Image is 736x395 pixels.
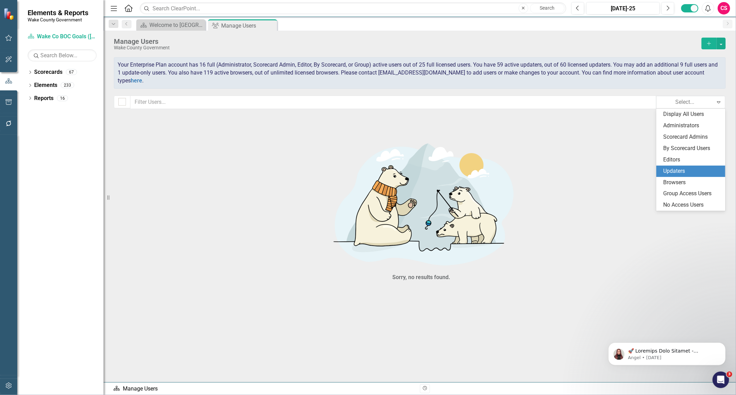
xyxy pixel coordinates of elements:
[34,81,57,89] a: Elements
[663,179,721,187] div: Browsers
[34,95,53,102] a: Reports
[34,68,62,76] a: Scorecards
[663,133,721,141] div: Scorecard Admins
[663,190,721,198] div: Group Access Users
[3,8,16,20] img: ClearPoint Strategy
[713,372,729,388] iframe: Intercom live chat
[130,96,656,109] input: Filter Users...
[540,5,555,11] span: Search
[598,328,736,376] iframe: Intercom notifications message
[28,9,88,17] span: Elements & Reports
[589,4,657,13] div: [DATE]-25
[118,61,718,84] span: Your Enterprise Plan account has 16 full (Administrator, Scorecard Admin, Editor, By Scorecard, o...
[663,145,721,152] div: By Scorecard Users
[221,21,275,30] div: Manage Users
[66,69,77,75] div: 67
[149,21,204,29] div: Welcome to [GEOGRAPHIC_DATA]
[663,201,721,209] div: No Access Users
[663,156,721,164] div: Editors
[663,110,721,118] div: Display All Users
[28,49,97,61] input: Search Below...
[718,2,730,14] button: CS
[113,385,415,393] div: Manage Users
[28,33,97,41] a: Wake Co BOC Goals ([DATE]-[DATE])
[61,82,74,88] div: 233
[318,134,525,272] img: No results found
[57,95,68,101] div: 16
[131,77,142,84] a: here
[727,372,732,377] span: 3
[393,274,451,282] div: Sorry, no results found.
[140,2,566,14] input: Search ClearPoint...
[28,17,88,22] small: Wake County Government
[586,2,660,14] button: [DATE]-25
[114,45,698,50] div: Wake County Government
[663,167,721,175] div: Updaters
[138,21,204,29] a: Welcome to [GEOGRAPHIC_DATA]
[530,3,565,13] button: Search
[114,38,698,45] div: Manage Users
[663,122,721,130] div: Administrators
